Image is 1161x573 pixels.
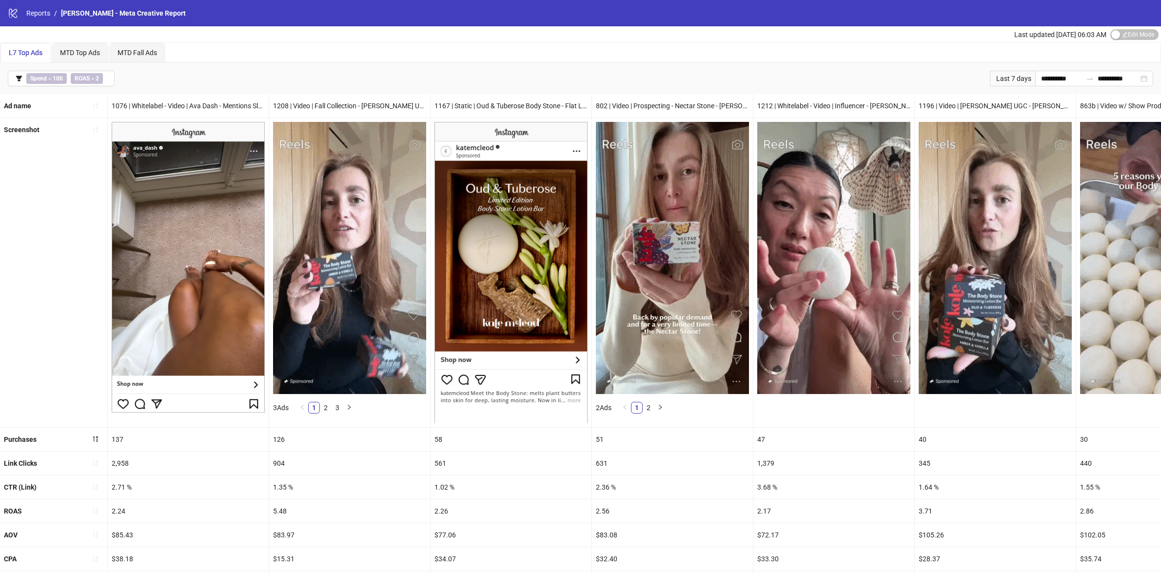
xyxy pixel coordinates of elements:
[431,523,591,547] div: $77.06
[915,94,1076,118] div: 1196 | Video | [PERSON_NAME] UGC - [PERSON_NAME] & Vanilla - Our Fall Collection Is Here v2 | No ...
[654,402,666,414] button: right
[269,475,430,499] div: 1.35 %
[273,122,426,394] img: Screenshot 120238207062690212
[4,126,39,134] b: Screenshot
[592,94,753,118] div: 802 | Video | Prospecting - Nectar Stone - [PERSON_NAME] UGC | Text Overlay | PDP | [DATE]
[60,49,100,57] span: MTD Top Ads
[296,402,308,414] button: left
[592,499,753,523] div: 2.56
[657,404,663,410] span: right
[431,547,591,571] div: $34.07
[4,507,22,515] b: ROAS
[592,523,753,547] div: $83.08
[24,8,52,19] a: Reports
[431,94,591,118] div: 1167 | Static | Oud & Tuberose Body Stone - Flat Lay Tray with Ingredients - Limited Edition - Ne...
[619,402,631,414] button: left
[753,547,914,571] div: $33.30
[753,428,914,451] div: 47
[118,49,157,57] span: MTD Fall Ads
[332,402,343,414] li: 3
[30,75,47,82] b: Spend
[309,402,319,413] a: 1
[332,402,343,413] a: 3
[299,404,305,410] span: left
[71,73,103,84] span: >
[915,499,1076,523] div: 3.71
[9,49,42,57] span: L7 Top Ads
[753,499,914,523] div: 2.17
[92,435,99,442] span: sort-descending
[592,452,753,475] div: 631
[4,531,18,539] b: AOV
[108,547,269,571] div: $38.18
[296,402,308,414] li: Previous Page
[1086,75,1094,82] span: to
[592,475,753,499] div: 2.36 %
[915,523,1076,547] div: $105.26
[308,402,320,414] li: 1
[596,122,749,394] img: Screenshot 120230300638090212
[753,94,914,118] div: 1212 | Whitelabel - Video | Influencer - [PERSON_NAME] - Body Stone - Product In Use - Pure Cocoa...
[92,507,99,514] span: sort-ascending
[654,402,666,414] li: Next Page
[1014,31,1106,39] span: Last updated [DATE] 06:03 AM
[643,402,654,413] a: 2
[16,75,22,82] span: filter
[108,475,269,499] div: 2.71 %
[431,475,591,499] div: 1.02 %
[26,73,67,84] span: >
[631,402,643,414] li: 1
[75,75,90,82] b: ROAS
[61,9,186,17] span: [PERSON_NAME] - Meta Creative Report
[4,459,37,467] b: Link Clicks
[757,122,910,394] img: Screenshot 120238267636900212
[1086,75,1094,82] span: swap-right
[990,71,1035,86] div: Last 7 days
[269,428,430,451] div: 126
[631,402,642,413] a: 1
[592,547,753,571] div: $32.40
[108,452,269,475] div: 2,958
[269,547,430,571] div: $15.31
[343,402,355,414] button: right
[273,404,289,412] span: 3 Ads
[112,122,265,413] img: Screenshot 120233848138450212
[431,499,591,523] div: 2.26
[269,523,430,547] div: $83.97
[643,402,654,414] li: 2
[592,428,753,451] div: 51
[92,555,99,562] span: sort-ascending
[431,452,591,475] div: 561
[431,428,591,451] div: 58
[4,555,17,563] b: CPA
[919,122,1072,394] img: Screenshot 120238019320280212
[915,475,1076,499] div: 1.64 %
[753,475,914,499] div: 3.68 %
[320,402,331,413] a: 2
[269,499,430,523] div: 5.48
[96,75,99,82] b: 2
[269,94,430,118] div: 1208 | Video | Fall Collection - [PERSON_NAME] UGC - This Is Our Fall Collection- Vanilla & Amber...
[92,483,99,490] span: sort-ascending
[915,452,1076,475] div: 345
[4,483,37,491] b: CTR (Link)
[320,402,332,414] li: 2
[346,404,352,410] span: right
[108,94,269,118] div: 1076 | Whitelabel - Video | Ava Dash - Mentions Sleep & Sun Stones - Travel | Text Overlay | PLP ...
[269,452,430,475] div: 904
[108,499,269,523] div: 2.24
[54,8,57,19] li: /
[92,126,99,133] span: sort-ascending
[622,404,628,410] span: left
[4,435,37,443] b: Purchases
[108,428,269,451] div: 137
[343,402,355,414] li: Next Page
[92,459,99,466] span: sort-ascending
[753,523,914,547] div: $72.17
[4,102,31,110] b: Ad name
[108,523,269,547] div: $85.43
[53,75,63,82] b: 100
[434,122,588,423] img: Screenshot 120238013774900212
[753,452,914,475] div: 1,379
[8,71,115,86] button: Spend > 100ROAS > 2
